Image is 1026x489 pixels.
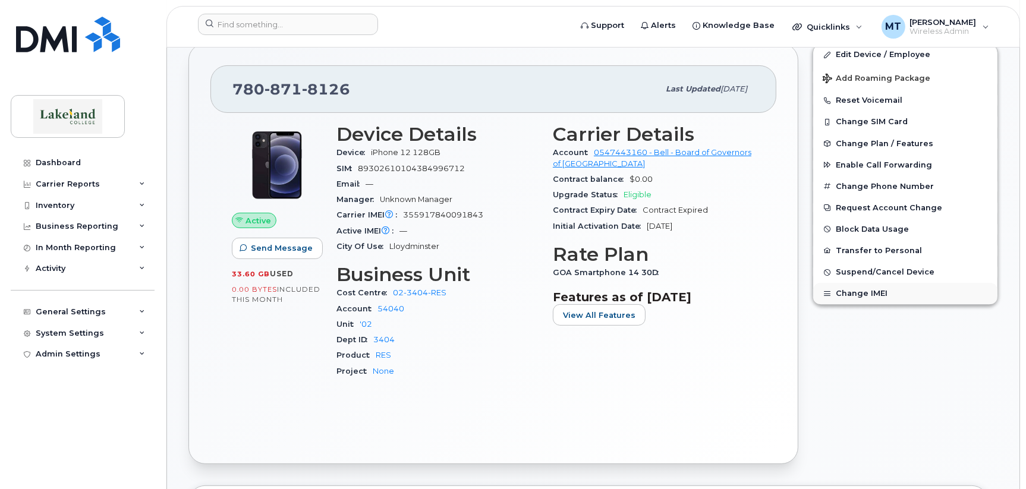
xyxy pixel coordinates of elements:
[403,210,483,219] span: 355917840091843
[647,222,672,231] span: [DATE]
[563,310,635,321] span: View All Features
[813,283,997,304] button: Change IMEI
[373,335,395,344] a: 3404
[399,226,407,235] span: —
[553,206,643,214] span: Contract Expiry Date
[358,164,465,173] span: 89302610104384996712
[813,219,997,240] button: Block Data Usage
[836,160,932,169] span: Enable Call Forwarding
[371,148,440,157] span: iPhone 12 128GB
[336,304,377,313] span: Account
[813,90,997,111] button: Reset Voicemail
[366,179,373,188] span: —
[553,148,751,168] a: 0547443160 - Bell - Board of Governors of [GEOGRAPHIC_DATA]
[813,197,997,219] button: Request Account Change
[553,148,594,157] span: Account
[265,80,302,98] span: 871
[336,179,366,188] span: Email
[813,154,997,176] button: Enable Call Forwarding
[251,242,313,254] span: Send Message
[336,195,380,204] span: Manager
[389,242,439,251] span: Lloydminster
[813,176,997,197] button: Change Phone Number
[684,14,783,37] a: Knowledge Base
[336,288,393,297] span: Cost Centre
[643,206,708,214] span: Contract Expired
[336,242,389,251] span: City Of Use
[885,20,901,34] span: MT
[813,111,997,132] button: Change SIM Card
[198,14,378,35] input: Find something...
[813,65,997,90] button: Add Roaming Package
[232,238,323,259] button: Send Message
[572,14,632,37] a: Support
[624,190,652,199] span: Eligible
[553,244,755,265] h3: Rate Plan
[651,20,676,31] span: Alerts
[813,44,997,65] a: Edit Device / Employee
[873,15,997,39] div: Margaret Templeton
[336,367,373,376] span: Project
[553,190,624,199] span: Upgrade Status
[836,139,933,148] span: Change Plan / Features
[336,351,376,359] span: Product
[630,175,653,184] span: $0.00
[632,14,684,37] a: Alerts
[553,290,755,304] h3: Features as of [DATE]
[302,80,350,98] span: 8126
[784,15,871,39] div: Quicklinks
[336,226,399,235] span: Active IMEI
[720,84,747,93] span: [DATE]
[270,269,294,278] span: used
[232,285,277,294] span: 0.00 Bytes
[807,22,850,31] span: Quicklinks
[377,304,404,313] a: 54040
[360,320,372,329] a: '02
[666,84,720,93] span: Last updated
[336,335,373,344] span: Dept ID
[823,74,930,85] span: Add Roaming Package
[232,270,270,278] span: 33.60 GB
[336,320,360,329] span: Unit
[813,133,997,154] button: Change Plan / Features
[232,80,350,98] span: 780
[246,215,271,226] span: Active
[591,20,624,31] span: Support
[703,20,775,31] span: Knowledge Base
[336,148,371,157] span: Device
[553,268,665,277] span: GOA Smartphone 14 30D
[336,210,403,219] span: Carrier IMEI
[336,124,539,145] h3: Device Details
[373,367,394,376] a: None
[910,27,977,36] span: Wireless Admin
[553,124,755,145] h3: Carrier Details
[376,351,391,359] a: RES
[813,240,997,261] button: Transfer to Personal
[380,195,452,204] span: Unknown Manager
[241,130,313,201] img: iPhone_12.jpg
[336,164,358,173] span: SIM
[553,175,630,184] span: Contract balance
[553,222,647,231] span: Initial Activation Date
[910,17,977,27] span: [PERSON_NAME]
[393,288,446,297] a: 02-3404-RES
[813,261,997,283] button: Suspend/Cancel Device
[553,304,646,326] button: View All Features
[336,264,539,285] h3: Business Unit
[836,268,934,277] span: Suspend/Cancel Device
